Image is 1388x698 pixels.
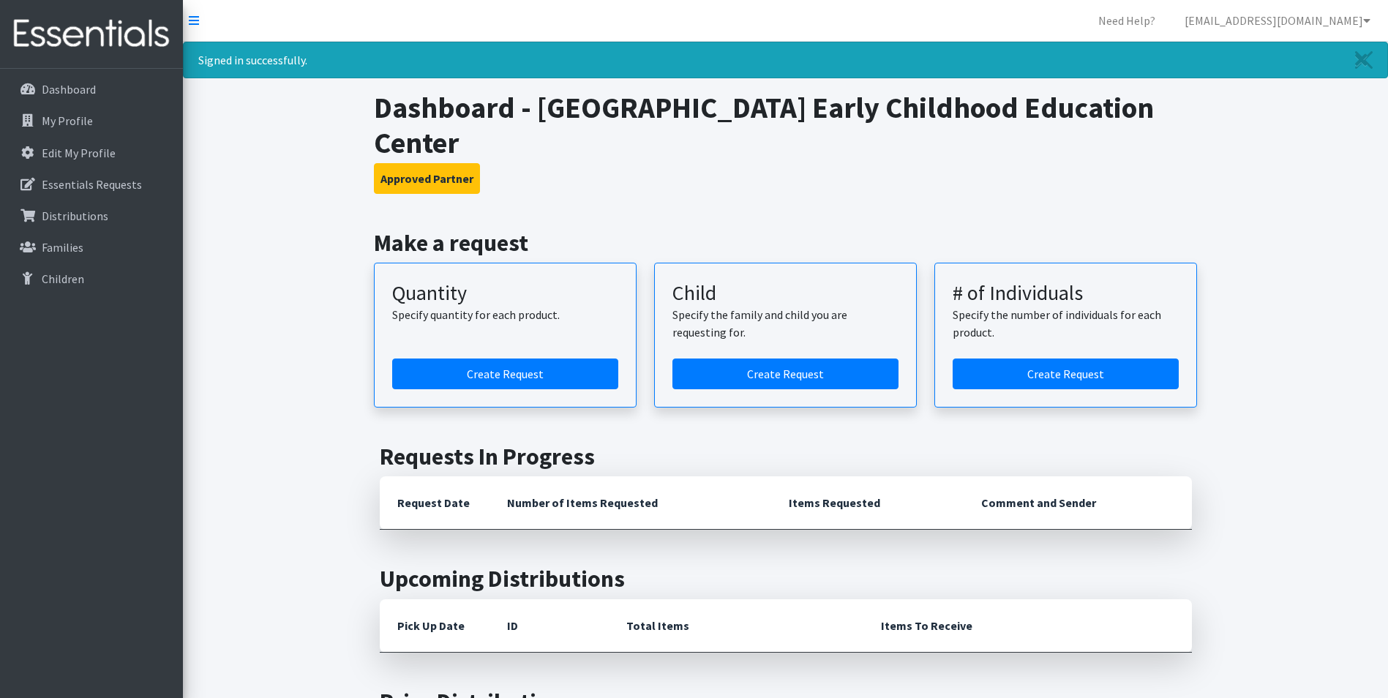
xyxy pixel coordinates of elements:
[42,209,108,223] p: Distributions
[863,599,1192,653] th: Items To Receive
[953,306,1179,341] p: Specify the number of individuals for each product.
[6,106,177,135] a: My Profile
[6,170,177,199] a: Essentials Requests
[609,599,863,653] th: Total Items
[6,10,177,59] img: HumanEssentials
[183,42,1388,78] div: Signed in successfully.
[672,359,899,389] a: Create a request for a child or family
[42,240,83,255] p: Families
[672,281,899,306] h3: Child
[6,75,177,104] a: Dashboard
[6,264,177,293] a: Children
[42,177,142,192] p: Essentials Requests
[380,565,1192,593] h2: Upcoming Distributions
[392,281,618,306] h3: Quantity
[1340,42,1387,78] a: Close
[380,476,489,530] th: Request Date
[374,229,1197,257] h2: Make a request
[1087,6,1167,35] a: Need Help?
[953,281,1179,306] h3: # of Individuals
[42,271,84,286] p: Children
[374,90,1197,160] h1: Dashboard - [GEOGRAPHIC_DATA] Early Childhood Education Center
[6,138,177,168] a: Edit My Profile
[489,476,772,530] th: Number of Items Requested
[380,443,1192,470] h2: Requests In Progress
[392,359,618,389] a: Create a request by quantity
[380,599,489,653] th: Pick Up Date
[953,359,1179,389] a: Create a request by number of individuals
[392,306,618,323] p: Specify quantity for each product.
[42,146,116,160] p: Edit My Profile
[42,113,93,128] p: My Profile
[6,233,177,262] a: Families
[1173,6,1382,35] a: [EMAIL_ADDRESS][DOMAIN_NAME]
[489,599,609,653] th: ID
[771,476,964,530] th: Items Requested
[42,82,96,97] p: Dashboard
[964,476,1191,530] th: Comment and Sender
[6,201,177,230] a: Distributions
[374,163,480,194] button: Approved Partner
[672,306,899,341] p: Specify the family and child you are requesting for.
